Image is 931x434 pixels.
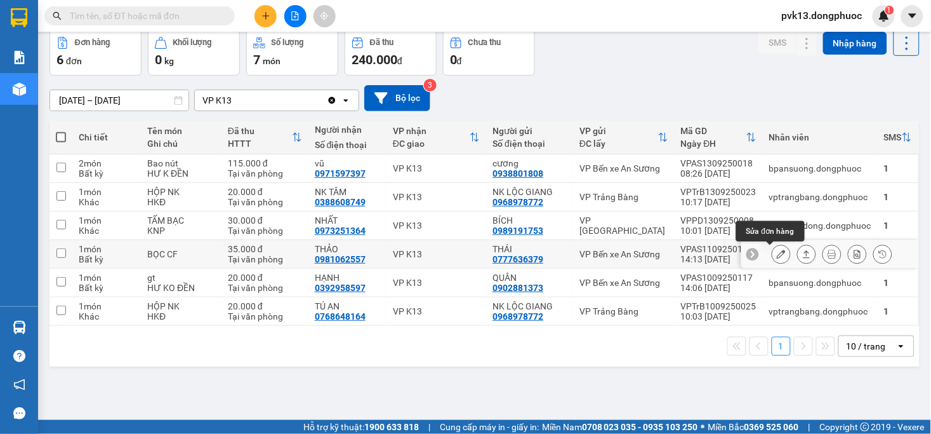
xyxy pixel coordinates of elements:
div: Đã thu [370,38,393,47]
div: Tại văn phòng [228,254,302,264]
div: VP Trảng Bàng [579,306,668,316]
input: Selected VP K13. [233,94,234,107]
div: TÚ AN [315,301,380,311]
span: đơn [66,56,82,66]
div: NK LỘC GIANG [492,187,567,197]
div: Người nhận [315,125,380,135]
div: gt [147,273,215,283]
button: plus [254,5,277,27]
div: HẠNH [315,273,380,283]
div: Tại văn phòng [228,311,302,322]
div: Bao nút [147,158,215,168]
sup: 1 [885,6,894,15]
div: VP K13 [393,163,480,173]
img: logo-vxr [11,8,27,27]
div: ĐC giao [393,139,470,149]
div: 1 [884,163,912,173]
span: Bến xe [GEOGRAPHIC_DATA] [100,20,171,36]
div: 0981062557 [315,254,366,264]
span: 01 Võ Văn Truyện, KP.1, Phường 2 [100,38,175,54]
div: 10:01 [DATE] [681,226,756,236]
span: | [428,420,430,434]
div: THÁI [492,244,567,254]
div: VPTrB1309250023 [681,187,756,197]
div: Tại văn phòng [228,197,302,207]
div: Chi tiết [79,132,135,142]
th: Toggle SortBy [573,121,675,154]
div: vptrangbang.dongphuoc [769,192,871,202]
div: 115.000 đ [228,158,302,168]
span: notification [13,379,25,391]
span: caret-down [907,10,918,22]
div: 1 món [79,215,135,226]
div: VP K13 [393,220,480,231]
div: VP K13 [393,278,480,288]
div: Tại văn phòng [228,168,302,179]
div: 0388608749 [315,197,366,207]
span: Miền Nam [542,420,698,434]
div: 08:26 [DATE] [681,168,756,179]
div: Tên món [147,126,215,136]
div: 0902881373 [492,283,543,293]
div: Tại văn phòng [228,226,302,236]
div: VPAS1109250113 [681,244,756,254]
div: 0392958597 [315,283,366,293]
div: 1 món [79,301,135,311]
span: 240.000 [352,52,397,67]
div: VPAS1009250117 [681,273,756,283]
th: Toggle SortBy [675,121,763,154]
th: Toggle SortBy [878,121,918,154]
div: 35.000 đ [228,244,302,254]
span: món [263,56,281,66]
div: HKĐ [147,197,215,207]
div: THẢO [315,244,380,254]
div: 20.000 đ [228,273,302,283]
div: 10 / trang [847,340,886,353]
div: Khối lượng [173,38,212,47]
div: VPAS1309250018 [681,158,756,168]
span: 12:24:27 [DATE] [28,92,77,100]
div: Sửa đơn hàng [736,221,805,241]
div: Bất kỳ [79,254,135,264]
div: 10:03 [DATE] [681,311,756,322]
span: 0 [450,52,457,67]
span: 7 [253,52,260,67]
span: search [53,11,62,20]
button: Chưa thu0đ [443,30,535,76]
span: kg [164,56,174,66]
span: đ [397,56,402,66]
div: Số lượng [272,38,304,47]
button: Bộ lọc [364,85,430,111]
span: aim [320,11,329,20]
span: Hỗ trợ kỹ thuật: [303,420,419,434]
div: Ngày ĐH [681,139,746,149]
img: warehouse-icon [13,83,26,96]
button: aim [314,5,336,27]
span: ----------------------------------------- [34,69,155,79]
div: Đã thu [228,126,292,136]
div: VPTrB1009250025 [681,301,756,311]
div: 30.000 đ [228,215,302,226]
div: 1 [884,306,912,316]
div: BÍCH [492,215,567,226]
span: Miền Bắc [708,420,799,434]
button: Số lượng7món [246,30,338,76]
div: HKĐ [147,311,215,322]
button: caret-down [901,5,923,27]
span: message [13,407,25,419]
span: ⚪️ [701,424,705,430]
div: Đơn hàng [75,38,110,47]
strong: 0708 023 035 - 0935 103 250 [582,422,698,432]
div: 0768648164 [315,311,366,322]
div: Mã GD [681,126,746,136]
div: KNP [147,226,215,236]
div: Tại văn phòng [228,283,302,293]
th: Toggle SortBy [386,121,486,154]
span: 6 [56,52,63,67]
span: Cung cấp máy in - giấy in: [440,420,539,434]
div: 0971597397 [315,168,366,179]
strong: 1900 633 818 [364,422,419,432]
div: HƯ KO ĐỀN [147,283,215,293]
div: Nhân viên [769,132,871,142]
div: 14:13 [DATE] [681,254,756,264]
